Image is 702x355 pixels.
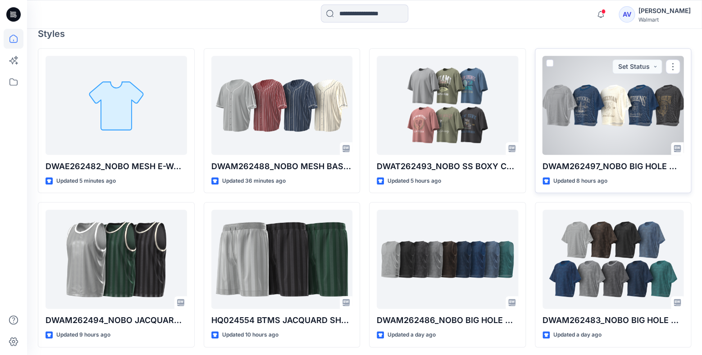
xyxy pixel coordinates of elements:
p: DWAT262493_NOBO SS BOXY CROPPED GRAPHIC TEE [377,160,518,173]
div: AV [619,6,635,22]
p: Updated 5 hours ago [387,176,441,186]
p: Updated 10 hours ago [222,330,278,340]
p: DWAM262494_NOBO JACQUARD MESH BASKETBALL TANK W- RIB [46,314,187,327]
div: [PERSON_NAME] [638,5,691,16]
p: DWAM262497_NOBO BIG HOLE MESH TEE W- GRAPHIC [542,160,684,173]
a: DWAM262494_NOBO JACQUARD MESH BASKETBALL TANK W- RIB [46,210,187,309]
p: DWAM262483_NOBO BIG HOLE MESH TEE [542,314,684,327]
h4: Styles [38,28,691,39]
p: Updated 5 minutes ago [56,176,116,186]
a: DWAM262497_NOBO BIG HOLE MESH TEE W- GRAPHIC [542,56,684,155]
p: Updated a day ago [387,330,436,340]
a: DWAT262493_NOBO SS BOXY CROPPED GRAPHIC TEE [377,56,518,155]
a: HQ024554 BTMS JACQUARD SHORT [211,210,353,309]
p: DWAE262482_NOBO MESH E-WAIST SHORT [46,160,187,173]
p: Updated 8 hours ago [553,176,607,186]
p: DWAM262488_NOBO MESH BASEBALL JERSEY W-[GEOGRAPHIC_DATA] [211,160,353,173]
div: Walmart [638,16,691,23]
p: HQ024554 BTMS JACQUARD SHORT [211,314,353,327]
p: Updated a day ago [553,330,602,340]
a: DWAM262488_NOBO MESH BASEBALL JERSEY W-PIPING [211,56,353,155]
p: Updated 9 hours ago [56,330,110,340]
p: Updated 36 minutes ago [222,176,286,186]
a: DWAM262486_NOBO BIG HOLE MESH W- BINDING [377,210,518,309]
p: DWAM262486_NOBO BIG HOLE MESH W- BINDING [377,314,518,327]
a: DWAE262482_NOBO MESH E-WAIST SHORT [46,56,187,155]
a: DWAM262483_NOBO BIG HOLE MESH TEE [542,210,684,309]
